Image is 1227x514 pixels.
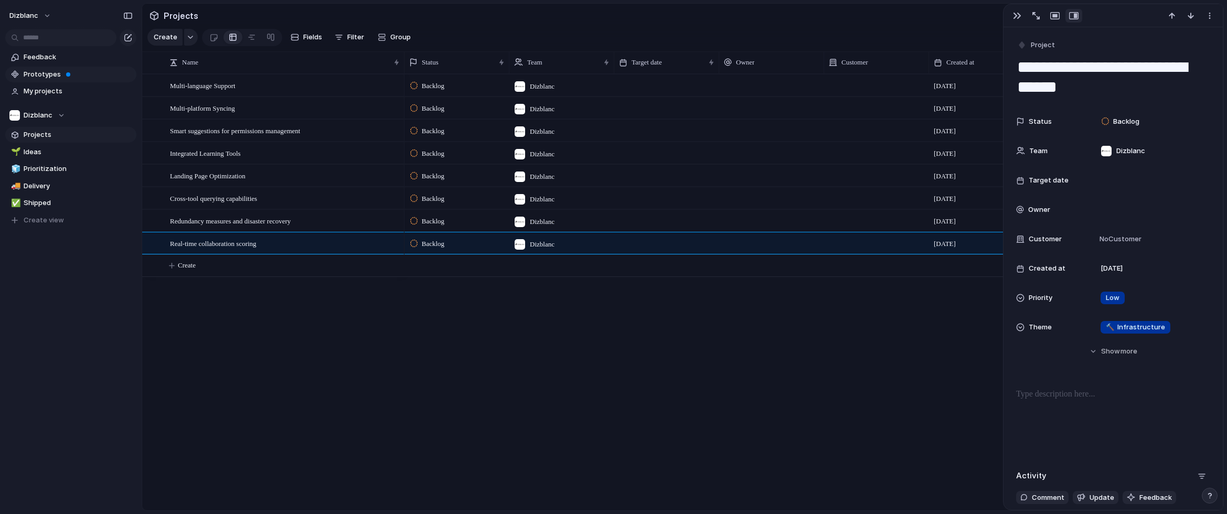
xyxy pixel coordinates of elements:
[170,215,291,227] span: Redundancy measures and disaster recovery
[1016,491,1069,505] button: Comment
[170,169,246,181] span: Landing Page Optimization
[1121,346,1137,357] span: more
[1139,492,1172,503] span: Feedback
[1029,322,1052,333] span: Theme
[170,79,236,91] span: Multi-language Support
[422,81,444,91] span: Backlog
[422,126,444,136] span: Backlog
[5,83,136,99] a: My projects
[170,237,257,249] span: Real-time collaboration scoring
[11,163,18,175] div: 🧊
[5,67,136,82] a: Prototypes
[24,130,133,140] span: Projects
[632,57,662,68] span: Target date
[422,216,444,227] span: Backlog
[1029,146,1048,156] span: Team
[178,260,196,271] span: Create
[934,194,956,204] span: [DATE]
[1116,146,1145,156] span: Dizblanc
[1028,205,1050,215] span: Owner
[934,171,956,181] span: [DATE]
[934,148,956,159] span: [DATE]
[1096,234,1141,244] span: No Customer
[5,212,136,228] button: Create view
[1106,293,1119,303] span: Low
[9,198,20,208] button: ✅
[422,171,444,181] span: Backlog
[530,126,554,137] span: Dizblanc
[1123,491,1176,505] button: Feedback
[286,29,326,46] button: Fields
[24,52,133,62] span: Feedback
[530,217,554,227] span: Dizblanc
[1031,40,1055,50] span: Project
[1113,116,1139,127] span: Backlog
[170,124,300,136] span: Smart suggestions for permissions management
[934,126,956,136] span: [DATE]
[162,6,200,25] span: Projects
[1101,263,1123,274] span: [DATE]
[24,69,133,80] span: Prototypes
[1029,234,1062,244] span: Customer
[24,198,133,208] span: Shipped
[11,180,18,192] div: 🚚
[24,110,52,121] span: Dizblanc
[1073,491,1118,505] button: Update
[1029,116,1052,127] span: Status
[390,32,411,42] span: Group
[736,57,754,68] span: Owner
[170,192,257,204] span: Cross-tool querying capabilities
[530,239,554,250] span: Dizblanc
[530,81,554,92] span: Dizblanc
[934,103,956,114] span: [DATE]
[5,195,136,211] a: ✅Shipped
[9,164,20,174] button: 🧊
[24,215,64,226] span: Create view
[422,57,439,68] span: Status
[1106,322,1165,333] span: Infrastructure
[372,29,416,46] button: Group
[347,32,364,42] span: Filter
[1015,38,1058,53] button: Project
[5,108,136,123] button: Dizblanc
[303,32,322,42] span: Fields
[9,181,20,191] button: 🚚
[5,178,136,194] a: 🚚Delivery
[24,181,133,191] span: Delivery
[422,239,444,249] span: Backlog
[24,164,133,174] span: Prioritization
[934,81,956,91] span: [DATE]
[1029,293,1052,303] span: Priority
[1029,263,1065,274] span: Created at
[9,10,38,21] span: Dizblanc
[5,144,136,160] a: 🌱Ideas
[530,172,554,182] span: Dizblanc
[1029,175,1069,186] span: Target date
[1016,470,1047,482] h2: Activity
[1090,492,1114,503] span: Update
[11,146,18,158] div: 🌱
[934,239,956,249] span: [DATE]
[1016,342,1210,361] button: Showmore
[5,7,57,24] button: Dizblanc
[154,32,177,42] span: Create
[841,57,868,68] span: Customer
[1101,346,1120,357] span: Show
[147,29,183,46] button: Create
[24,147,133,157] span: Ideas
[170,147,241,159] span: Integrated Learning Tools
[5,161,136,177] a: 🧊Prioritization
[934,216,956,227] span: [DATE]
[170,102,235,114] span: Multi-platform Syncing
[5,127,136,143] a: Projects
[422,194,444,204] span: Backlog
[5,49,136,65] a: Feedback
[182,57,198,68] span: Name
[330,29,368,46] button: Filter
[11,197,18,209] div: ✅
[422,103,444,114] span: Backlog
[1106,323,1114,331] span: 🔨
